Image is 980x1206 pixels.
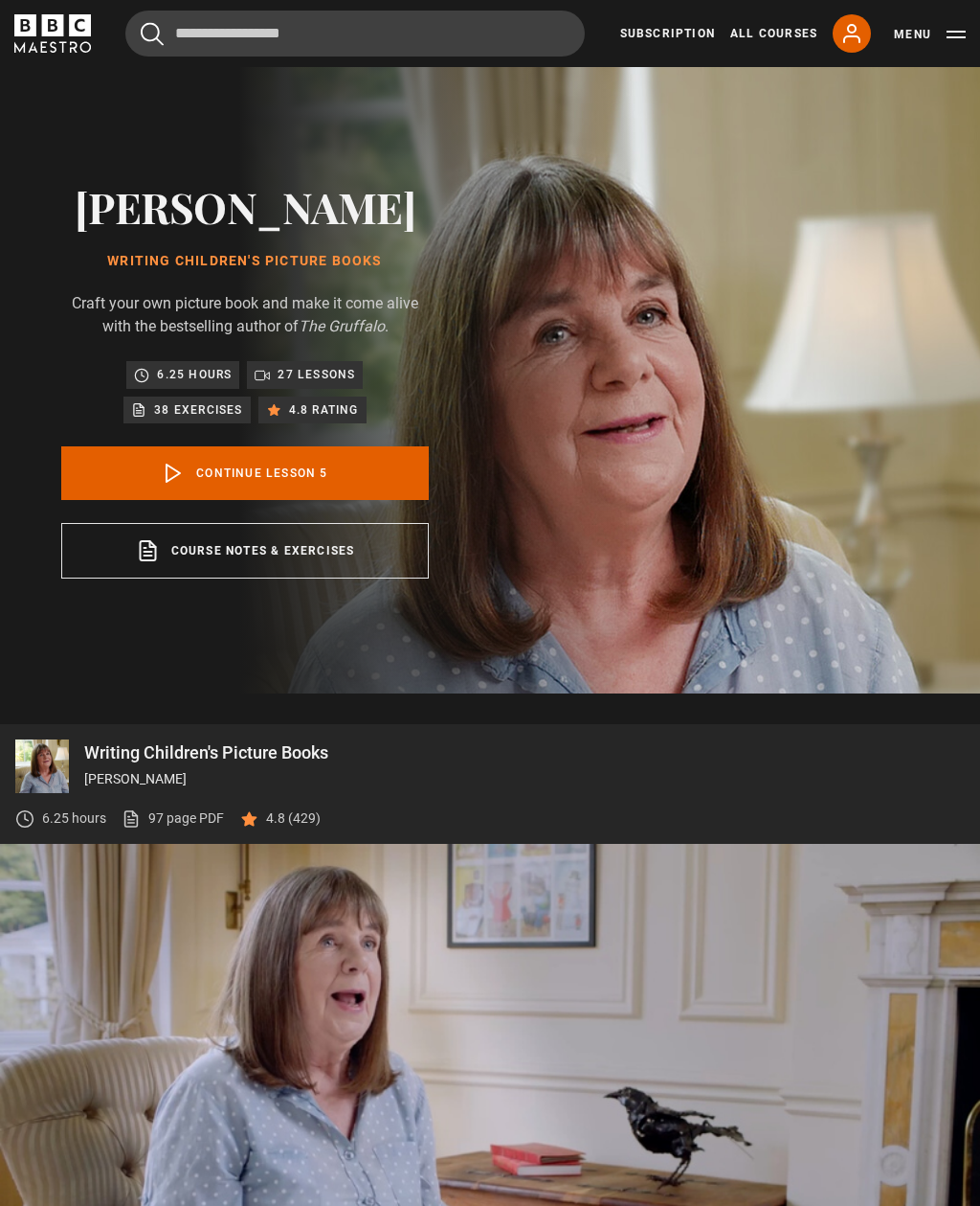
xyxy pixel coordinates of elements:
[289,400,359,420] p: 4.8 rating
[620,25,715,42] a: Subscription
[84,744,965,762] p: Writing Children's Picture Books
[61,254,429,269] h1: Writing Children's Picture Books
[266,808,321,829] p: 4.8 (429)
[894,25,966,44] button: Toggle navigation
[61,446,429,500] a: Continue lesson 5
[730,25,817,42] a: All Courses
[14,14,91,53] svg: BBC Maestro
[42,808,106,829] p: 6.25 hours
[299,317,385,335] i: The Gruffalo
[61,523,429,579] a: Course notes & exercises
[122,808,224,829] a: 97 page PDF
[157,365,232,384] p: 6.25 hours
[141,22,164,46] button: Submit the search query
[278,365,355,384] p: 27 lessons
[84,769,965,789] p: [PERSON_NAME]
[61,182,429,231] h2: [PERSON_NAME]
[154,400,242,420] p: 38 exercises
[125,11,585,57] input: Search
[61,292,429,338] p: Craft your own picture book and make it come alive with the bestselling author of .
